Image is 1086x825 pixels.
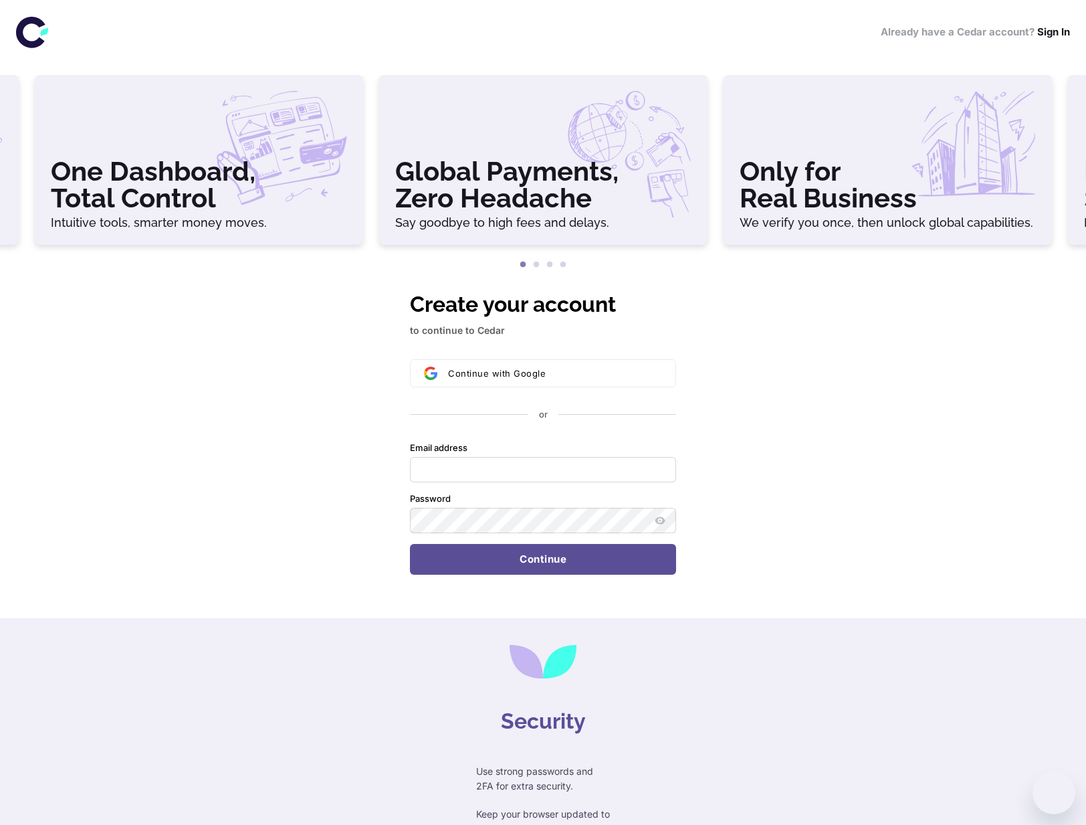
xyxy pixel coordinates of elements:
h3: Only for Real Business [740,158,1036,211]
button: 3 [543,258,556,272]
h1: Create your account [410,288,676,320]
label: Email address [410,442,467,454]
h3: One Dashboard, Total Control [51,158,347,211]
iframe: Button to launch messaging window [1033,771,1075,814]
p: Use strong passwords and 2FA for extra security. [476,764,610,794]
span: Continue with Google [448,368,546,379]
img: Sign in with Google [424,367,437,380]
button: 2 [530,258,543,272]
p: to continue to Cedar [410,323,676,338]
button: 4 [556,258,570,272]
button: 1 [516,258,530,272]
a: Sign In [1037,25,1070,38]
h3: Global Payments, Zero Headache [395,158,691,211]
button: Sign in with GoogleContinue with Google [410,359,676,387]
h4: Security [501,705,586,737]
button: Continue [410,544,676,575]
h6: We verify you once, then unlock global capabilities. [740,217,1036,229]
h6: Already have a Cedar account? [881,25,1070,40]
label: Password [410,493,451,505]
button: Show password [652,513,668,529]
h6: Say goodbye to high fees and delays. [395,217,691,229]
h6: Intuitive tools, smarter money moves. [51,217,347,229]
p: or [539,409,548,421]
